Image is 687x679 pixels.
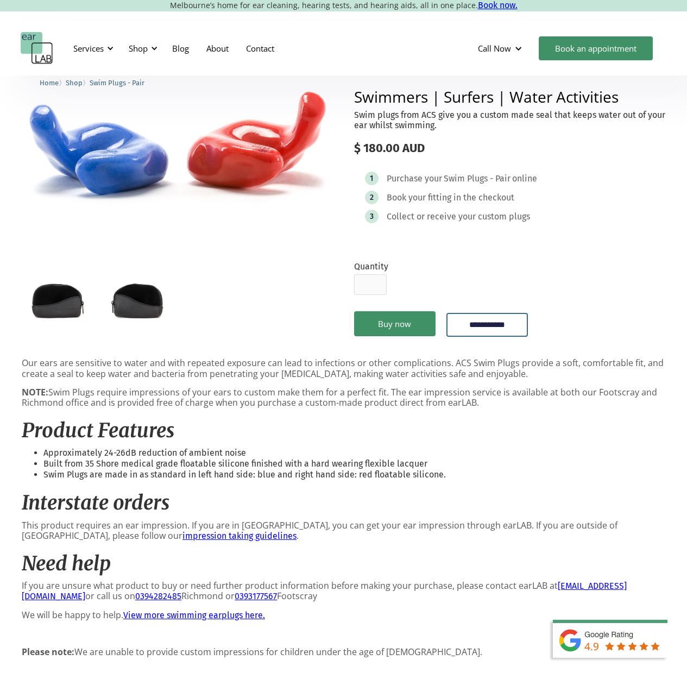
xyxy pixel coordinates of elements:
[122,32,161,65] div: Shop
[22,581,627,601] a: [EMAIL_ADDRESS][DOMAIN_NAME]
[387,192,514,203] div: Book your fitting in the checkout
[469,32,533,65] div: Call Now
[387,173,442,184] div: Purchase your
[135,591,181,601] a: 0394282485
[40,79,59,87] span: Home
[90,79,144,87] span: Swim Plugs - Pair
[22,276,93,323] a: open lightbox
[66,77,83,87] a: Shop
[22,358,665,379] p: Our ears are sensitive to water and with repeated exposure can lead to infections or other compli...
[123,610,265,620] a: View more swimming earplugs here.
[22,387,665,408] p: Swim Plugs require impressions of your ears to custom make them for a perfect fit. The ear impres...
[66,77,90,89] li: 〉
[22,418,174,443] em: Product Features
[22,551,111,576] em: Need help
[22,386,48,398] strong: NOTE:
[444,173,510,184] div: Swim Plugs - Pair
[354,141,666,155] div: $ 180.00 AUD
[370,193,374,202] div: 2
[22,35,333,241] a: open lightbox
[73,43,104,54] div: Services
[40,77,66,89] li: 〉
[129,43,148,54] div: Shop
[43,469,665,480] li: Swim Plugs are made in as standard in left hand side: blue and right hand side: red floatable sil...
[354,89,666,104] h2: Swimmers | Surfers | Water Activities
[478,43,511,54] div: Call Now
[370,174,373,183] div: 1
[354,261,388,272] label: Quantity
[22,581,665,601] p: If you are unsure what product to buy or need further product information before making your purc...
[22,610,665,620] p: We will be happy to help.
[512,173,537,184] div: online
[21,32,53,65] a: home
[163,33,198,64] a: Blog
[539,36,653,60] a: Book an appointment
[22,491,169,515] em: Interstate orders
[43,448,665,458] li: Approximately 24-26dB reduction of ambient noise
[66,79,83,87] span: Shop
[43,458,665,469] li: Built from 35 Shore medical grade floatable silicone finished with a hard wearing flexible lacquer
[354,110,666,130] p: Swim plugs from ACS give you a custom made seal that keeps water out of your ear whilst swimming.
[22,520,665,541] p: This product requires an ear impression. If you are in [GEOGRAPHIC_DATA], you can get your ear im...
[370,212,374,221] div: 3
[40,77,59,87] a: Home
[90,77,144,87] a: Swim Plugs - Pair
[22,35,333,241] img: Swim Plugs - Pair
[354,311,436,336] a: Buy now
[198,33,237,64] a: About
[22,647,665,657] p: We are unable to provide custom impressions for children under the age of [DEMOGRAPHIC_DATA].
[237,33,283,64] a: Contact
[22,628,665,639] p: ‍
[387,211,530,222] div: Collect or receive your custom plugs
[235,591,277,601] a: 0393177567
[102,276,173,323] a: open lightbox
[67,32,117,65] div: Services
[182,531,297,541] a: impression taking guidelines
[22,646,74,658] strong: Please note:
